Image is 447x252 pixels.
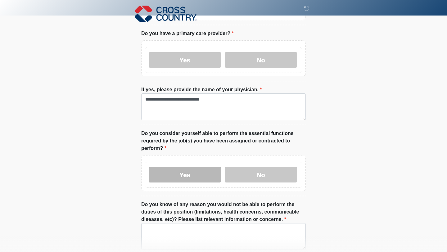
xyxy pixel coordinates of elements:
[149,52,221,68] label: Yes
[141,86,262,93] label: If yes, please provide the name of your physician.
[141,201,306,223] label: Do you know of any reason you would not be able to perform the duties of this position (limitatio...
[225,52,297,68] label: No
[149,167,221,182] label: Yes
[225,167,297,182] label: No
[141,30,234,37] label: Do you have a primary care provider?
[141,130,306,152] label: Do you consider yourself able to perform the essential functions required by the job(s) you have ...
[135,5,196,23] img: Cross Country Logo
